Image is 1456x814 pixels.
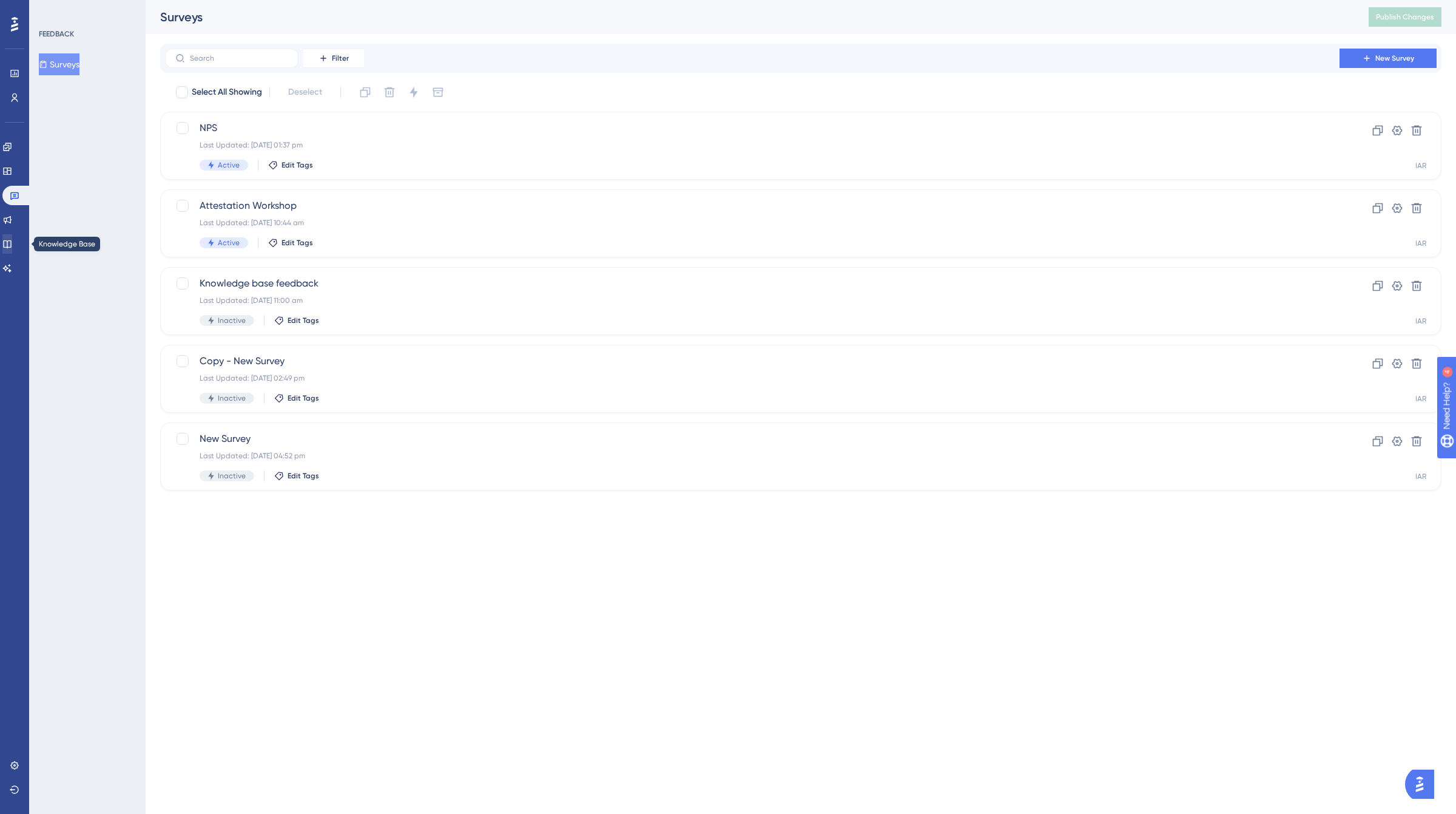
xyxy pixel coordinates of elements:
span: Active [218,160,240,170]
div: Last Updated: [DATE] 11:00 am [200,296,1305,305]
span: Edit Tags [288,471,319,481]
div: Last Updated: [DATE] 10:44 am [200,218,1305,228]
button: Edit Tags [274,316,319,325]
button: Filter [303,49,364,68]
span: Publish Changes [1376,12,1434,22]
div: IAR [1415,161,1426,171]
span: Attestation Workshop [200,198,1305,213]
div: IAR [1415,316,1426,326]
div: Surveys [160,8,1338,25]
span: NPS [200,121,1305,135]
button: Edit Tags [268,160,313,170]
span: Need Help? [29,3,76,18]
span: Filter [332,53,349,63]
button: Edit Tags [274,471,319,481]
span: New Survey [200,432,1305,446]
span: Inactive [218,316,246,325]
div: IAR [1415,472,1426,481]
div: 4 [84,6,88,16]
span: Inactive [218,471,246,481]
button: Edit Tags [268,238,313,248]
div: IAR [1415,239,1426,248]
span: New Survey [1375,53,1414,63]
div: Last Updated: [DATE] 04:52 pm [200,451,1305,461]
span: Edit Tags [288,316,319,325]
button: Surveys [39,53,79,75]
div: IAR [1415,394,1426,404]
input: Search [190,54,288,63]
span: Edit Tags [281,238,313,248]
span: Edit Tags [288,393,319,403]
span: Copy - New Survey [200,354,1305,368]
span: Inactive [218,393,246,403]
button: Deselect [277,81,333,103]
button: New Survey [1340,49,1437,68]
span: Deselect [288,85,322,100]
div: Last Updated: [DATE] 02:49 pm [200,373,1305,383]
div: Last Updated: [DATE] 01:37 pm [200,140,1305,150]
button: Edit Tags [274,393,319,403]
span: Knowledge base feedback [200,276,1305,291]
span: Edit Tags [281,160,313,170]
span: Select All Showing [192,85,262,100]
div: FEEDBACK [39,29,74,39]
span: Active [218,238,240,248]
button: Publish Changes [1369,7,1441,27]
iframe: UserGuiding AI Assistant Launcher [1405,766,1441,802]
